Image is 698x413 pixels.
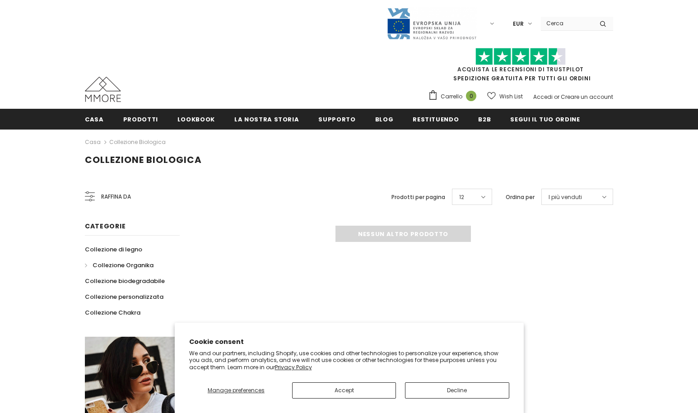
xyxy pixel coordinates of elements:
[478,115,491,124] span: B2B
[85,257,154,273] a: Collezione Organika
[405,382,509,399] button: Decline
[85,115,104,124] span: Casa
[189,337,509,347] h2: Cookie consent
[533,93,553,101] a: Accedi
[375,109,394,129] a: Blog
[561,93,613,101] a: Creare un account
[413,109,459,129] a: Restituendo
[85,292,163,301] span: Collezione personalizzata
[428,52,613,82] span: SPEDIZIONE GRATUITA PER TUTTI GLI ORDINI
[428,90,481,103] a: Carrello 0
[318,115,355,124] span: supporto
[487,88,523,104] a: Wish List
[549,193,582,202] span: I più venduti
[510,115,580,124] span: Segui il tuo ordine
[85,273,165,289] a: Collezione biodegradabile
[85,153,202,166] span: Collezione biologica
[123,109,158,129] a: Prodotti
[541,17,593,30] input: Search Site
[177,115,215,124] span: Lookbook
[234,115,299,124] span: La nostra storia
[459,193,464,202] span: 12
[177,109,215,129] a: Lookbook
[123,115,158,124] span: Prodotti
[189,350,509,371] p: We and our partners, including Shopify, use cookies and other technologies to personalize your ex...
[85,222,126,231] span: Categorie
[85,137,101,148] a: Casa
[499,92,523,101] span: Wish List
[441,92,462,101] span: Carrello
[391,193,445,202] label: Prodotti per pagina
[413,115,459,124] span: Restituendo
[208,386,265,394] span: Manage preferences
[506,193,535,202] label: Ordina per
[85,277,165,285] span: Collezione biodegradabile
[475,48,566,65] img: Fidati di Pilot Stars
[101,192,131,202] span: Raffina da
[457,65,584,73] a: Acquista le recensioni di TrustPilot
[478,109,491,129] a: B2B
[85,109,104,129] a: Casa
[510,109,580,129] a: Segui il tuo ordine
[189,382,284,399] button: Manage preferences
[85,305,140,320] a: Collezione Chakra
[466,91,476,101] span: 0
[275,363,312,371] a: Privacy Policy
[85,241,142,257] a: Collezione di legno
[93,261,154,269] span: Collezione Organika
[234,109,299,129] a: La nostra storia
[554,93,559,101] span: or
[386,7,477,40] img: Javni Razpis
[513,19,524,28] span: EUR
[375,115,394,124] span: Blog
[109,138,166,146] a: Collezione biologica
[85,308,140,317] span: Collezione Chakra
[85,77,121,102] img: Casi MMORE
[85,289,163,305] a: Collezione personalizzata
[318,109,355,129] a: supporto
[85,245,142,254] span: Collezione di legno
[292,382,396,399] button: Accept
[386,19,477,27] a: Javni Razpis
